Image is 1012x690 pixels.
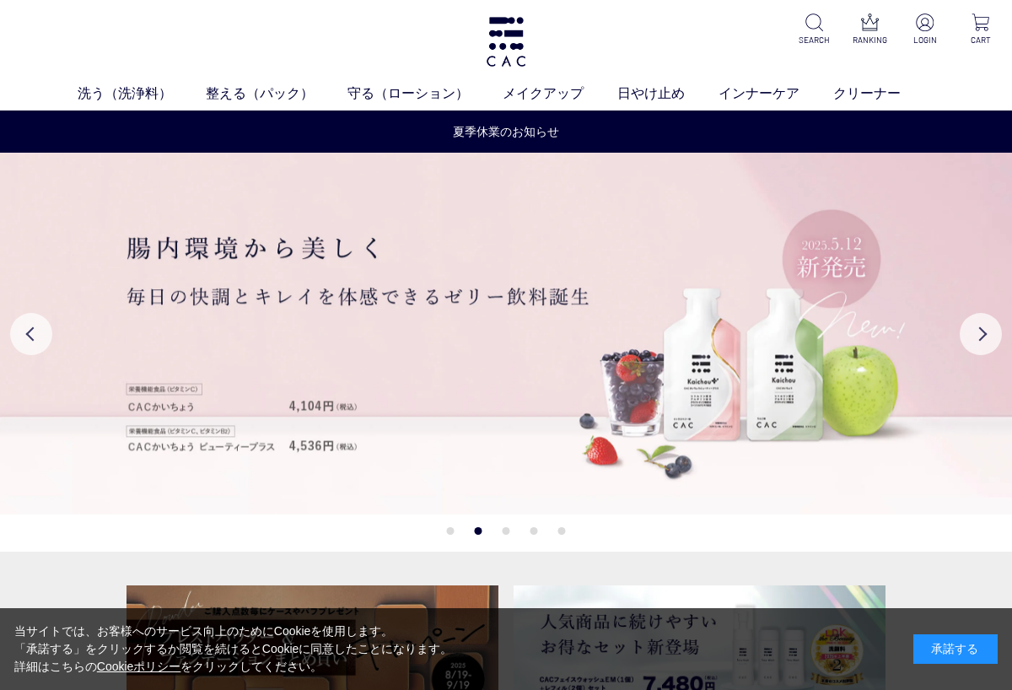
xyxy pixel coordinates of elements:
[503,527,510,535] button: 3 of 5
[347,84,503,104] a: 守る（ローション）
[10,313,52,355] button: Previous
[719,84,833,104] a: インナーケア
[503,84,617,104] a: メイクアップ
[558,527,566,535] button: 5 of 5
[852,13,887,46] a: RANKING
[796,13,832,46] a: SEARCH
[530,527,538,535] button: 4 of 5
[963,34,999,46] p: CART
[14,623,453,676] div: 当サイトでは、お客様へのサービス向上のためにCookieを使用します。 「承諾する」をクリックするか閲覧を続けるとCookieに同意したことになります。 詳細はこちらの をクリックしてください。
[97,660,181,673] a: Cookieポリシー
[617,84,719,104] a: 日やけ止め
[907,13,943,46] a: LOGIN
[484,17,528,67] img: logo
[963,13,999,46] a: CART
[475,527,482,535] button: 2 of 5
[78,84,206,104] a: 洗う（洗浄料）
[907,34,943,46] p: LOGIN
[449,123,563,141] a: 夏季休業のお知らせ
[447,527,455,535] button: 1 of 5
[960,313,1002,355] button: Next
[913,634,998,664] div: 承諾する
[206,84,347,104] a: 整える（パック）
[852,34,887,46] p: RANKING
[833,84,934,104] a: クリーナー
[796,34,832,46] p: SEARCH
